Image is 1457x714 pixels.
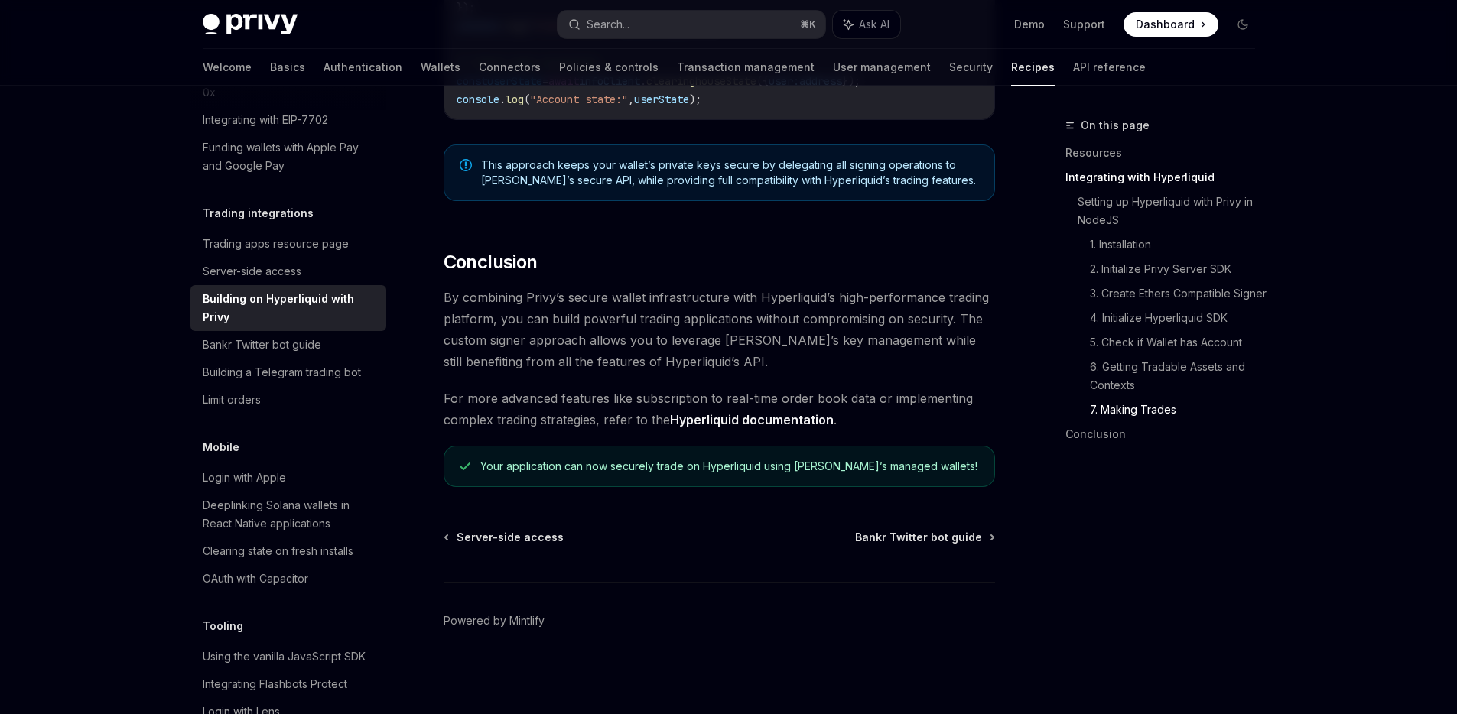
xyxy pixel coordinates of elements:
[480,459,978,474] div: Your application can now securely trade on Hyperliquid using [PERSON_NAME]’s managed wallets!
[190,331,386,359] a: Bankr Twitter bot guide
[1065,165,1267,190] a: Integrating with Hyperliquid
[203,204,314,222] h5: Trading integrations
[190,258,386,285] a: Server-side access
[457,530,564,545] span: Server-side access
[628,92,634,106] span: ,
[859,17,889,32] span: Ask AI
[1124,12,1218,37] a: Dashboard
[190,106,386,134] a: Integrating with EIP-7702
[190,230,386,258] a: Trading apps resource page
[1090,281,1267,306] a: 3. Create Ethers Compatible Signer
[506,92,524,106] span: log
[203,438,239,456] h5: Mobile
[203,262,301,281] div: Server-side access
[203,542,353,560] div: Clearing state on fresh installs
[203,290,377,326] div: Building on Hyperliquid with Privy
[190,285,386,331] a: Building on Hyperliquid with Privy
[203,469,286,487] div: Login with Apple
[1090,330,1267,355] a: 5. Check if Wallet has Account
[1014,17,1045,32] a: Demo
[479,49,541,86] a: Connectors
[203,336,321,354] div: Bankr Twitter bot guide
[203,111,328,129] div: Integrating with EIP-7702
[270,49,305,86] a: Basics
[587,15,629,34] div: Search...
[855,530,982,545] span: Bankr Twitter bot guide
[1081,116,1150,135] span: On this page
[1090,306,1267,330] a: 4. Initialize Hyperliquid SDK
[324,49,402,86] a: Authentication
[444,388,995,430] span: For more advanced features like subscription to real-time order book data or implementing complex...
[949,49,993,86] a: Security
[444,287,995,372] span: By combining Privy’s secure wallet infrastructure with Hyperliquid’s high-performance trading pla...
[670,412,834,428] a: Hyperliquid documentation
[1090,257,1267,281] a: 2. Initialize Privy Server SDK
[190,670,386,698] a: Integrating Flashbots Protect
[1090,355,1267,398] a: 6. Getting Tradable Assets and Contexts
[1078,190,1267,232] a: Setting up Hyperliquid with Privy in NodeJS
[203,138,377,175] div: Funding wallets with Apple Pay and Google Pay
[481,157,979,188] span: This approach keeps your wallet’s private keys secure by delegating all signing operations to [PE...
[190,134,386,180] a: Funding wallets with Apple Pay and Google Pay
[1090,398,1267,422] a: 7. Making Trades
[190,386,386,414] a: Limit orders
[1073,49,1146,86] a: API reference
[190,565,386,592] a: OAuth with Capacitor
[634,92,689,106] span: userState
[800,18,816,31] span: ⌘ K
[190,492,386,537] a: Deeplinking Solana wallets in React Native applications
[855,530,994,545] a: Bankr Twitter bot guide
[689,92,701,106] span: );
[203,391,261,409] div: Limit orders
[203,49,252,86] a: Welcome
[203,496,377,533] div: Deeplinking Solana wallets in React Native applications
[499,92,506,106] span: .
[421,49,460,86] a: Wallets
[203,235,349,253] div: Trading apps resource page
[1231,12,1255,37] button: Toggle dark mode
[460,159,472,171] svg: Note
[203,675,347,693] div: Integrating Flashbots Protect
[833,11,900,38] button: Ask AI
[530,92,628,106] span: "Account state:"
[1136,17,1195,32] span: Dashboard
[444,250,538,274] span: Conclusion
[190,464,386,492] a: Login with Apple
[203,363,361,381] div: Building a Telegram trading bot
[1090,232,1267,257] a: 1. Installation
[457,92,499,106] span: console
[190,537,386,565] a: Clearing state on fresh installs
[1065,422,1267,446] a: Conclusion
[444,613,545,628] a: Powered by Mintlify
[203,14,298,35] img: dark logo
[677,49,815,86] a: Transaction management
[460,460,470,472] svg: Check
[833,49,931,86] a: User management
[203,617,243,635] h5: Tooling
[1011,49,1055,86] a: Recipes
[558,11,825,38] button: Search...⌘K
[203,570,308,588] div: OAuth with Capacitor
[1063,17,1105,32] a: Support
[203,647,366,666] div: Using the vanilla JavaScript SDK
[190,643,386,670] a: Using the vanilla JavaScript SDK
[1065,141,1267,165] a: Resources
[190,359,386,386] a: Building a Telegram trading bot
[524,92,530,106] span: (
[445,530,564,545] a: Server-side access
[559,49,659,86] a: Policies & controls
